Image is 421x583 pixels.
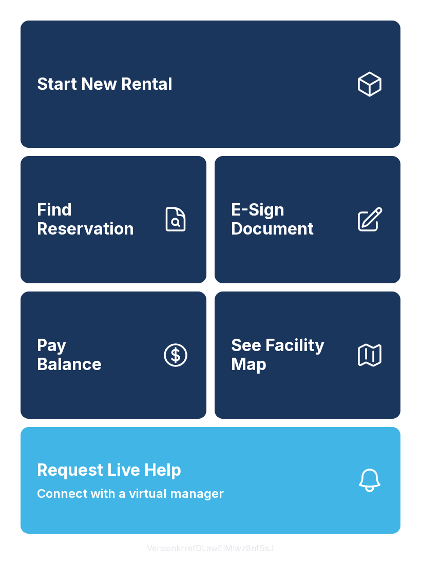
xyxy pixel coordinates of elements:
span: Start New Rental [37,75,173,94]
span: E-Sign Document [231,201,347,238]
span: Connect with a virtual manager [37,484,224,503]
span: See Facility Map [231,336,347,374]
a: E-Sign Document [215,156,400,283]
a: Start New Rental [21,21,400,148]
button: VersionkrrefDLawElMlwz8nfSsJ [139,534,282,562]
button: See Facility Map [215,291,400,419]
a: Find Reservation [21,156,206,283]
span: Pay Balance [37,336,102,374]
button: Request Live HelpConnect with a virtual manager [21,427,400,534]
button: PayBalance [21,291,206,419]
span: Find Reservation [37,201,153,238]
span: Request Live Help [37,458,181,482]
